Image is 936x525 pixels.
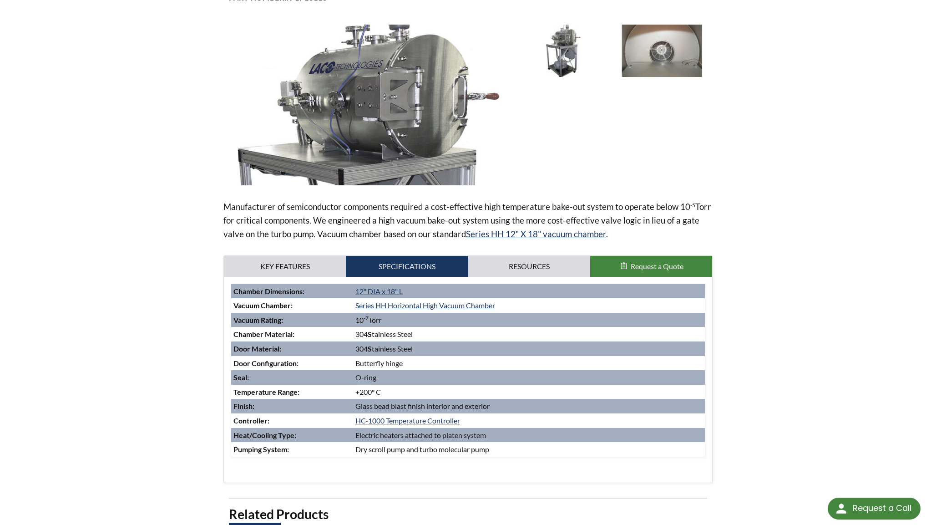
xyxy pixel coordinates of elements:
[233,316,283,324] strong: Vacuum Rating:
[229,506,707,523] h2: Related Products
[368,330,372,338] strong: S
[353,356,705,371] td: Butterfly hinge
[233,373,249,382] strong: Seal:
[631,262,683,270] span: Request a Quote
[346,256,468,277] a: Specifications
[353,442,705,457] td: Dry scroll pump and turbo molecular pump
[834,501,849,516] img: round button
[690,202,695,209] sup: -5
[828,498,921,520] div: Request a Call
[233,359,297,367] strong: Door Configuration
[353,385,705,399] td: +200º C
[224,256,346,277] a: Key Features
[466,229,606,239] a: Series HH 12" X 18" vacuum chamber
[355,416,460,425] a: HC-1000 Temperature Controller
[233,344,281,353] strong: Door Material:
[355,287,403,296] a: 12" DIA x 18" L
[231,356,353,371] td: :
[468,256,590,277] a: Resources
[353,428,705,443] td: Electric heaters attached to platen system
[233,416,269,425] strong: Controller:
[233,301,293,310] strong: Vacuum Chamber:
[364,315,369,321] sup: -7
[853,498,911,519] div: Request a Call
[368,344,372,353] strong: S
[223,25,510,185] img: High Vacuum Bake-Out System for Critical Components Close Up
[615,25,708,77] img: Upclose of Internal Heated Platen for High Vacuum Bake-out System for Critical Components
[517,25,610,77] img: High Vacuum Bake-Out System for Critical Components
[590,256,712,277] button: Request a Quote
[353,313,705,327] td: 10 Torr
[355,301,495,310] a: Series HH Horizontal High Vacuum Chamber
[233,402,254,410] strong: Finish:
[353,370,705,385] td: O-ring
[353,399,705,413] td: Glass bead blast finish interior and exterior
[223,200,712,241] p: Manufacturer of semiconductor components required a cost-effective high temperature bake-out syst...
[353,342,705,356] td: 304 tainless Steel
[233,330,294,338] strong: Chamber Material:
[233,445,289,454] strong: Pumping System:
[233,287,304,296] strong: Chamber Dimensions:
[233,431,296,439] strong: Heat/Cooling Type:
[353,327,705,342] td: 304 tainless Steel
[233,387,299,396] strong: Temperature Range:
